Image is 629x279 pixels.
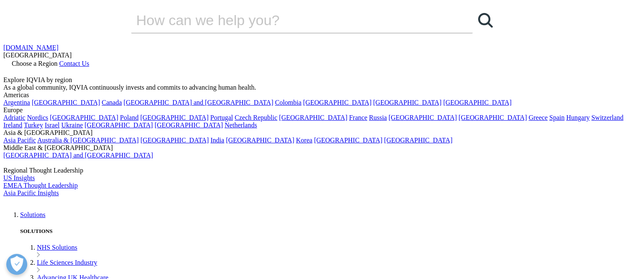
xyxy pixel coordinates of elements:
div: Europe [3,106,626,114]
svg: Search [478,13,493,28]
a: US Insights [3,174,35,181]
a: Netherlands [225,121,257,129]
div: As a global community, IQVIA continuously invests and commits to advancing human health. [3,84,626,91]
a: [GEOGRAPHIC_DATA] [226,137,294,144]
a: Czech Republic [235,114,277,121]
a: [GEOGRAPHIC_DATA] [50,114,118,121]
a: Portugal [210,114,233,121]
div: Middle East & [GEOGRAPHIC_DATA] [3,144,626,152]
a: Korea [296,137,312,144]
a: [GEOGRAPHIC_DATA] [373,99,442,106]
a: Argentina [3,99,30,106]
a: Israel [45,121,60,129]
a: [GEOGRAPHIC_DATA] [140,114,209,121]
div: Americas [3,91,626,99]
a: Nordics [27,114,48,121]
a: [GEOGRAPHIC_DATA] [384,137,453,144]
a: Canada [102,99,122,106]
a: Asia Pacific [3,137,36,144]
a: Australia & [GEOGRAPHIC_DATA] [37,137,139,144]
div: [GEOGRAPHIC_DATA] [3,52,626,59]
a: Greece [528,114,547,121]
a: [GEOGRAPHIC_DATA] and [GEOGRAPHIC_DATA] [3,152,153,159]
a: [GEOGRAPHIC_DATA] [314,137,382,144]
a: France [349,114,368,121]
a: NHS Solutions [37,244,77,251]
a: Search [473,8,498,33]
a: Solutions [20,211,45,218]
a: Life Sciences Industry [37,259,97,266]
a: Spain [549,114,564,121]
a: [GEOGRAPHIC_DATA] [140,137,209,144]
a: [GEOGRAPHIC_DATA] [85,121,153,129]
a: Switzerland [591,114,623,121]
a: Contact Us [59,60,89,67]
a: [GEOGRAPHIC_DATA] [443,99,512,106]
a: [GEOGRAPHIC_DATA] [32,99,100,106]
a: Russia [369,114,387,121]
a: Turkey [24,121,43,129]
span: Choose a Region [12,60,57,67]
a: [DOMAIN_NAME] [3,44,59,51]
a: [GEOGRAPHIC_DATA] [279,114,347,121]
a: Colombia [275,99,301,106]
div: Asia & [GEOGRAPHIC_DATA] [3,129,626,137]
a: [GEOGRAPHIC_DATA] [458,114,527,121]
a: Asia Pacific Insights [3,189,59,196]
a: [GEOGRAPHIC_DATA] [388,114,457,121]
button: Open Preferences [6,254,27,275]
a: Ireland [3,121,22,129]
div: Explore IQVIA by region [3,76,626,84]
h5: SOLUTIONS [20,228,626,235]
div: Regional Thought Leadership [3,167,626,174]
a: [GEOGRAPHIC_DATA] and [GEOGRAPHIC_DATA] [124,99,273,106]
a: Poland [120,114,138,121]
a: [GEOGRAPHIC_DATA] [155,121,223,129]
a: Adriatic [3,114,25,121]
a: Hungary [566,114,590,121]
a: India [210,137,224,144]
a: EMEA Thought Leadership [3,182,78,189]
input: Search [131,8,449,33]
a: Ukraine [61,121,83,129]
a: [GEOGRAPHIC_DATA] [303,99,371,106]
